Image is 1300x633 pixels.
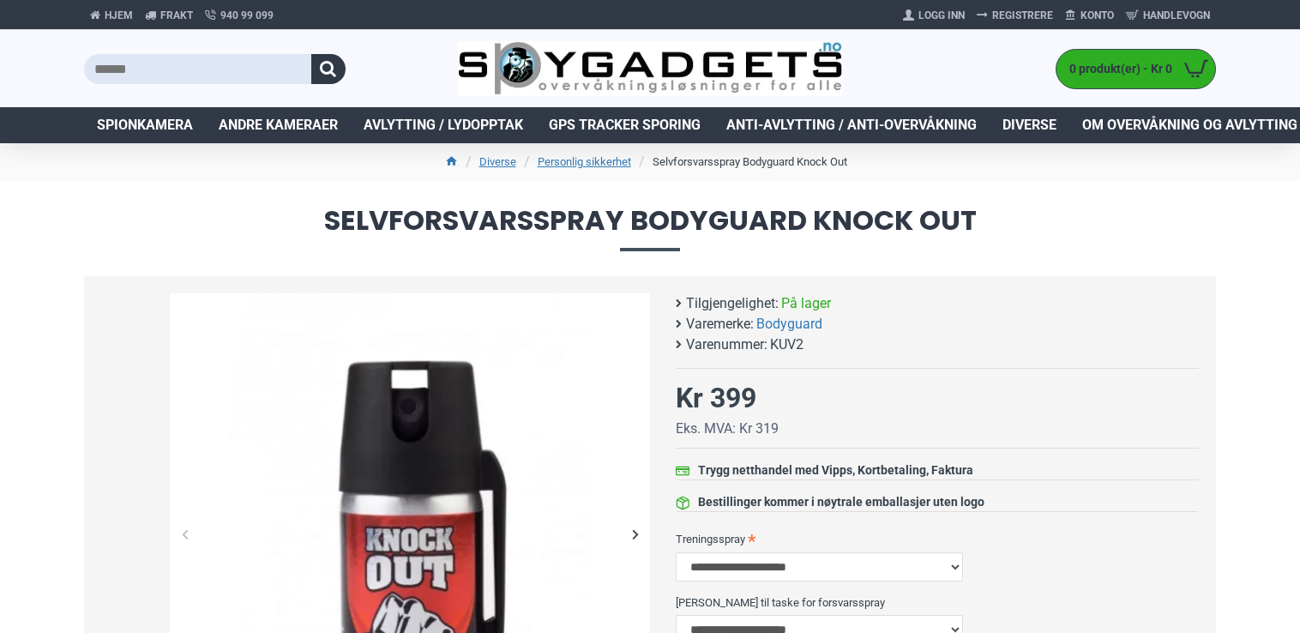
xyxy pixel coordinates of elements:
b: Varenummer: [686,335,767,355]
b: Varemerke: [686,314,754,335]
span: Logg Inn [918,8,965,23]
span: Om overvåkning og avlytting [1082,115,1297,136]
img: SpyGadgets.no [458,41,843,97]
span: Spionkamera [97,115,193,136]
a: Spionkamera [84,107,206,143]
span: 940 99 099 [220,8,274,23]
span: Avlytting / Lydopptak [364,115,523,136]
div: Bestillinger kommer i nøytrale emballasjer uten logo [698,493,984,511]
span: Diverse [1002,115,1056,136]
span: Hjem [105,8,133,23]
a: Diverse [990,107,1069,143]
span: Registrere [992,8,1053,23]
div: Previous slide [170,519,200,549]
a: Diverse [479,154,516,171]
div: Kr 399 [676,377,756,419]
span: Selvforsvarsspray Bodyguard Knock Out [84,207,1216,250]
div: Next slide [620,519,650,549]
a: Logg Inn [897,2,971,29]
a: Anti-avlytting / Anti-overvåkning [713,107,990,143]
span: Handlevogn [1143,8,1210,23]
a: GPS Tracker Sporing [536,107,713,143]
a: Avlytting / Lydopptak [351,107,536,143]
a: Registrere [971,2,1059,29]
a: 0 produkt(er) - Kr 0 [1056,50,1215,88]
span: Andre kameraer [219,115,338,136]
a: Handlevogn [1120,2,1216,29]
a: Bodyguard [756,314,822,335]
a: Personlig sikkerhet [538,154,631,171]
span: På lager [781,293,831,314]
span: Konto [1080,8,1114,23]
div: Trygg netthandel med Vipps, Kortbetaling, Faktura [698,461,973,479]
span: GPS Tracker Sporing [549,115,701,136]
label: [PERSON_NAME] til taske for forsvarsspray [676,588,1199,616]
span: Frakt [160,8,193,23]
label: Treningsspray [676,525,1199,552]
span: 0 produkt(er) - Kr 0 [1056,60,1177,78]
span: KUV2 [770,335,803,355]
span: Anti-avlytting / Anti-overvåkning [726,115,977,136]
a: Konto [1059,2,1120,29]
a: Andre kameraer [206,107,351,143]
b: Tilgjengelighet: [686,293,779,314]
